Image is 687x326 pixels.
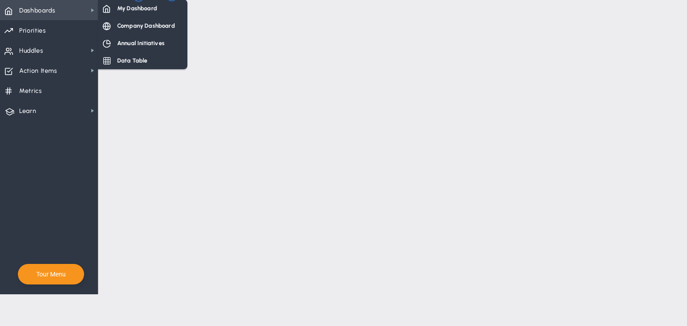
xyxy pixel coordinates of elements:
span: Dashboards [19,1,55,20]
span: Metrics [19,82,42,100]
span: Company Dashboard [117,21,175,30]
button: Tour Menu [34,270,68,278]
span: Annual Initiatives [117,39,165,47]
span: Huddles [19,42,43,60]
span: My Dashboard [117,4,157,13]
span: Action Items [19,62,57,80]
span: Learn [19,102,36,121]
span: Priorities [19,21,46,40]
span: Data Table [117,56,148,65]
